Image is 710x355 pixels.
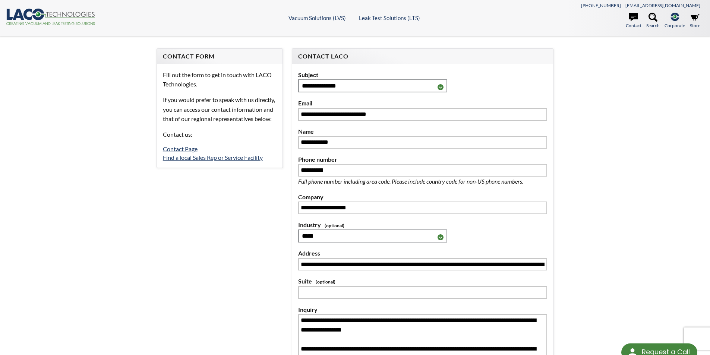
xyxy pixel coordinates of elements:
[298,220,547,230] label: Industry
[581,3,621,8] a: [PHONE_NUMBER]
[359,15,420,21] a: Leak Test Solutions (LTS)
[298,305,547,314] label: Inquiry
[298,177,547,186] p: Full phone number including area code. Please include country code for non-US phone numbers.
[288,15,346,21] a: Vacuum Solutions (LVS)
[163,154,263,161] a: Find a local Sales Rep or Service Facility
[163,53,277,60] h4: Contact Form
[298,127,547,136] label: Name
[163,70,277,89] p: Fill out the form to get in touch with LACO Technologies.
[298,155,547,164] label: Phone number
[690,13,700,29] a: Store
[163,95,277,124] p: If you would prefer to speak with us directly, you can access our contact information and that of...
[646,13,660,29] a: Search
[625,3,700,8] a: [EMAIL_ADDRESS][DOMAIN_NAME]
[298,248,547,258] label: Address
[163,130,277,139] p: Contact us:
[665,22,685,29] span: Corporate
[626,13,641,29] a: Contact
[298,192,547,202] label: Company
[298,70,547,80] label: Subject
[298,276,547,286] label: Suite
[298,53,547,60] h4: Contact LACO
[298,98,547,108] label: Email
[163,145,198,152] a: Contact Page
